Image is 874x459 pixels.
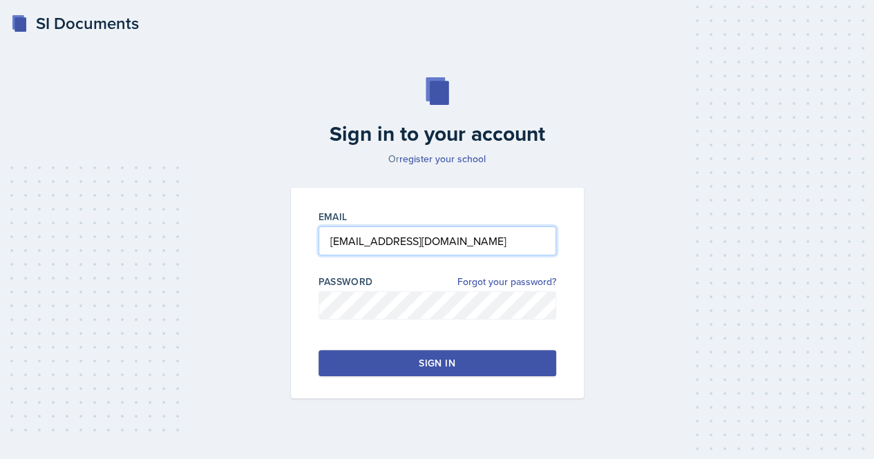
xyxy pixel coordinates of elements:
[319,350,556,376] button: Sign in
[419,356,455,370] div: Sign in
[283,121,592,146] h2: Sign in to your account
[399,152,486,166] a: register your school
[11,11,139,36] a: SI Documents
[319,275,373,289] label: Password
[283,152,592,166] p: Or
[319,210,348,224] label: Email
[319,226,556,255] input: Email
[457,275,556,289] a: Forgot your password?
